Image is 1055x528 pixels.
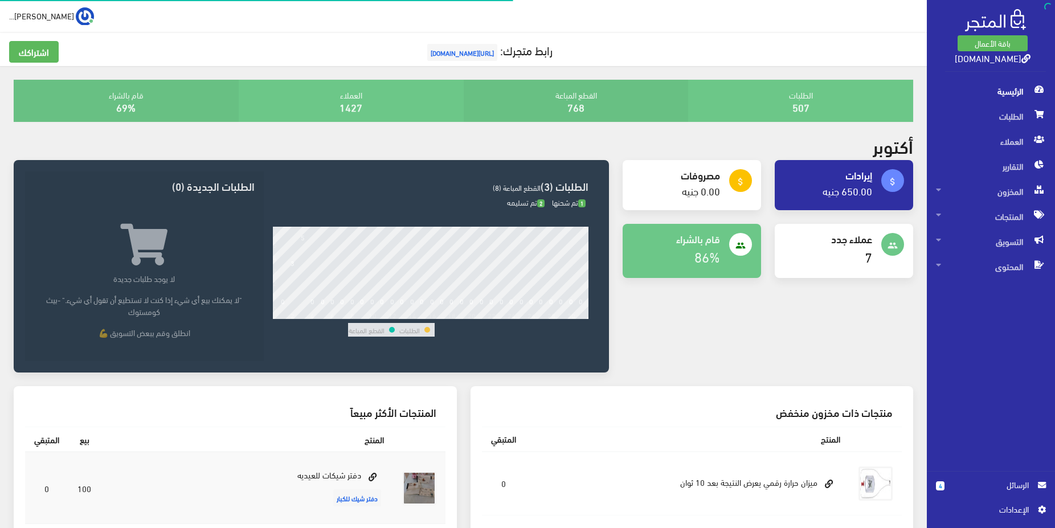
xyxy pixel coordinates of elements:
[567,97,584,116] a: 768
[784,169,872,181] h4: إيرادات
[507,195,545,209] span: تم تسليمه
[350,311,354,319] div: 8
[958,35,1028,51] a: باقة الأعمال
[464,80,689,122] div: القطع المباعة
[100,452,393,524] td: دفتر شيكات للعيديه
[340,97,362,116] a: 1427
[936,79,1046,104] span: الرئيسية
[936,229,1046,254] span: التسويق
[552,195,586,209] span: تم شحنها
[936,481,944,490] span: 4
[936,254,1046,279] span: المحتوى
[369,311,377,319] div: 10
[273,181,588,191] h3: الطلبات (3)
[482,452,525,515] td: 0
[927,254,1055,279] a: المحتوى
[34,181,255,191] h3: الطلبات الجديدة (0)
[688,80,913,122] div: الطلبات
[68,452,100,524] td: 100
[945,503,1028,515] span: اﻹعدادات
[936,129,1046,154] span: العملاء
[547,311,555,319] div: 28
[14,80,239,122] div: قام بالشراء
[578,199,586,208] span: 1
[68,427,100,452] th: بيع
[927,154,1055,179] a: التقارير
[25,427,68,452] th: المتبقي
[735,240,746,251] i: people
[936,478,1046,503] a: 4 الرسائل
[116,97,136,116] a: 69%
[76,7,94,26] img: ...
[491,407,893,418] h3: منتجات ذات مخزون منخفض
[823,181,872,200] a: 650.00 جنيه
[927,179,1055,204] a: المخزون
[927,129,1055,154] a: العملاء
[682,181,720,200] a: 0.00 جنيه
[694,244,720,268] a: 86%
[865,244,872,268] a: 7
[936,154,1046,179] span: التقارير
[348,323,385,337] td: القطع المباعة
[310,311,314,319] div: 4
[428,311,436,319] div: 16
[34,293,255,317] p: "لا يمكنك بيع أي شيء إذا كنت لا تستطيع أن تقول أي شيء." -بيث كومستوك
[25,452,68,524] td: 0
[448,311,456,319] div: 18
[735,177,746,187] i: attach_money
[34,407,436,418] h3: المنتجات الأكثر مبيعاً
[9,41,59,63] a: اشتراكك
[525,427,850,452] th: المنتج
[527,311,535,319] div: 26
[936,179,1046,204] span: المخزون
[954,478,1029,491] span: الرسائل
[402,471,436,505] img: dftr-shykat-llaaydyh.jpg
[333,489,381,506] span: دفتر شيك للكبار
[488,311,496,319] div: 22
[34,326,255,338] p: انطلق وقم ببعض التسويق 💪
[427,44,497,61] span: [URL][DOMAIN_NAME]
[424,39,553,60] a: رابط متجرك:[URL][DOMAIN_NAME]
[9,7,94,25] a: ... [PERSON_NAME]...
[955,50,1031,66] a: [DOMAIN_NAME]
[936,204,1046,229] span: المنتجات
[330,311,334,319] div: 6
[888,240,898,251] i: people
[525,452,850,515] td: ميزان حرارة رقمي يعرض النتيجة بعد 10 ثوان
[632,169,720,181] h4: مصروفات
[965,9,1026,31] img: .
[493,181,541,194] span: القطع المباعة (8)
[873,136,913,155] h2: أكتوبر
[399,323,420,337] td: الطلبات
[100,427,393,452] th: المنتج
[9,9,74,23] span: [PERSON_NAME]...
[784,233,872,244] h4: عملاء جدد
[567,311,575,319] div: 30
[927,79,1055,104] a: الرئيسية
[888,177,898,187] i: attach_money
[482,427,525,452] th: المتبقي
[34,272,255,284] p: لا يوجد طلبات جديدة
[537,199,545,208] span: 2
[239,80,464,122] div: العملاء
[936,503,1046,521] a: اﻹعدادات
[468,311,476,319] div: 20
[632,233,720,244] h4: قام بالشراء
[389,311,396,319] div: 12
[408,311,416,319] div: 14
[792,97,809,116] a: 507
[927,104,1055,129] a: الطلبات
[936,104,1046,129] span: الطلبات
[291,311,295,319] div: 2
[858,466,893,501] img: myzan-hrar-rkmy-yaard-alntyg-baad-10-thoan.jpg
[927,204,1055,229] a: المنتجات
[508,311,516,319] div: 24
